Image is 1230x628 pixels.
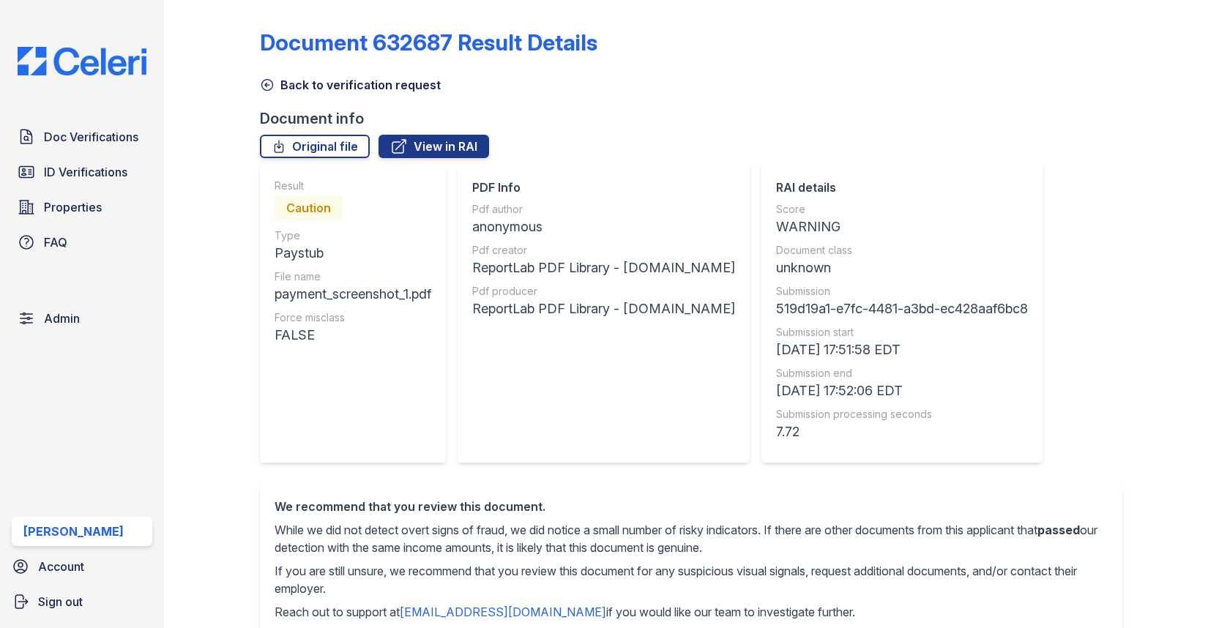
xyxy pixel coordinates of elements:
div: Pdf producer [472,284,735,299]
a: Properties [12,192,152,222]
div: 519d19a1-e7fc-4481-a3bd-ec428aaf6bc8 [776,299,1028,319]
div: Submission start [776,325,1028,340]
span: Admin [44,310,80,327]
a: Sign out [6,587,158,616]
span: Account [38,558,84,575]
div: Pdf creator [472,243,735,258]
div: Document info [260,108,1133,129]
div: Submission processing seconds [776,407,1028,422]
div: PDF Info [472,179,735,196]
div: Document class [776,243,1028,258]
span: Properties [44,198,102,216]
div: 7.72 [776,422,1028,442]
img: CE_Logo_Blue-a8612792a0a2168367f1c8372b55b34899dd931a85d93a1a3d3e32e68fde9ad4.png [6,47,158,75]
a: ID Verifications [12,157,152,187]
div: Caution [275,196,343,220]
div: RAI details [776,179,1028,196]
span: passed [1037,523,1080,537]
span: FAQ [44,233,67,251]
div: Submission end [776,366,1028,381]
div: File name [275,269,431,284]
a: [EMAIL_ADDRESS][DOMAIN_NAME] [400,605,606,619]
div: [PERSON_NAME] [23,523,124,540]
p: Reach out to support at if you would like our team to investigate further. [275,603,1107,621]
div: WARNING [776,217,1028,237]
div: ReportLab PDF Library - [DOMAIN_NAME] [472,299,735,319]
a: Doc Verifications [12,122,152,152]
p: If you are still unsure, we recommend that you review this document for any suspicious visual sig... [275,562,1107,597]
div: Type [275,228,431,243]
div: Force misclass [275,310,431,325]
div: We recommend that you review this document. [275,498,1107,515]
div: Submission [776,284,1028,299]
div: unknown [776,258,1028,278]
div: FALSE [275,325,431,345]
a: Document 632687 Result Details [260,29,597,56]
a: Original file [260,135,370,158]
a: Back to verification request [260,76,441,94]
div: Paystub [275,243,431,263]
div: ReportLab PDF Library - [DOMAIN_NAME] [472,258,735,278]
a: FAQ [12,228,152,257]
p: While we did not detect overt signs of fraud, we did notice a small number of risky indicators. I... [275,521,1107,556]
span: ID Verifications [44,163,127,181]
div: Result [275,179,431,193]
div: [DATE] 17:52:06 EDT [776,381,1028,401]
span: Sign out [38,593,83,610]
div: payment_screenshot_1.pdf [275,284,431,304]
a: View in RAI [379,135,489,158]
div: [DATE] 17:51:58 EDT [776,340,1028,360]
div: Score [776,202,1028,217]
div: Pdf author [472,202,735,217]
a: Account [6,552,158,581]
div: anonymous [472,217,735,237]
span: Doc Verifications [44,128,138,146]
a: Admin [12,304,152,333]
